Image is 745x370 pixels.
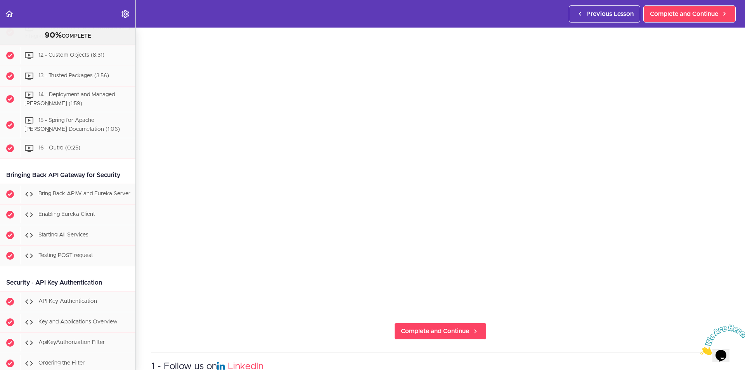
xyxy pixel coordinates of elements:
span: Previous Lesson [586,9,634,19]
span: Enabling Eureka Client [38,212,95,217]
span: 12 - Custom Objects (8:31) [38,52,104,58]
iframe: chat widget [697,321,745,358]
span: 16 - Outro (0:25) [38,145,80,151]
svg: Settings Menu [121,9,130,19]
svg: Back to course curriculum [5,9,14,19]
span: 14 - Deployment and Managed [PERSON_NAME] (1:59) [24,92,115,106]
span: Key and Applications Overview [38,319,118,325]
img: Chat attention grabber [3,3,51,34]
a: Complete and Continue [643,5,736,23]
span: Ordering the Filter [38,360,85,366]
span: 13 - Trusted Packages (3:56) [38,73,109,78]
span: Starting All Services [38,232,88,238]
span: API Key Authentication [38,299,97,304]
div: COMPLETE [10,31,126,41]
span: Complete and Continue [650,9,718,19]
span: Bring Back APIW and Eureka Server [38,191,130,196]
a: Previous Lesson [569,5,640,23]
span: 90% [45,31,62,39]
span: Testing POST request [38,253,93,258]
a: Complete and Continue [394,323,487,340]
span: 15 - Spring for Apache [PERSON_NAME] Documetation (1:06) [24,118,120,132]
span: ApiKeyAuthorization Filter [38,340,105,345]
span: Complete and Continue [401,327,469,336]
